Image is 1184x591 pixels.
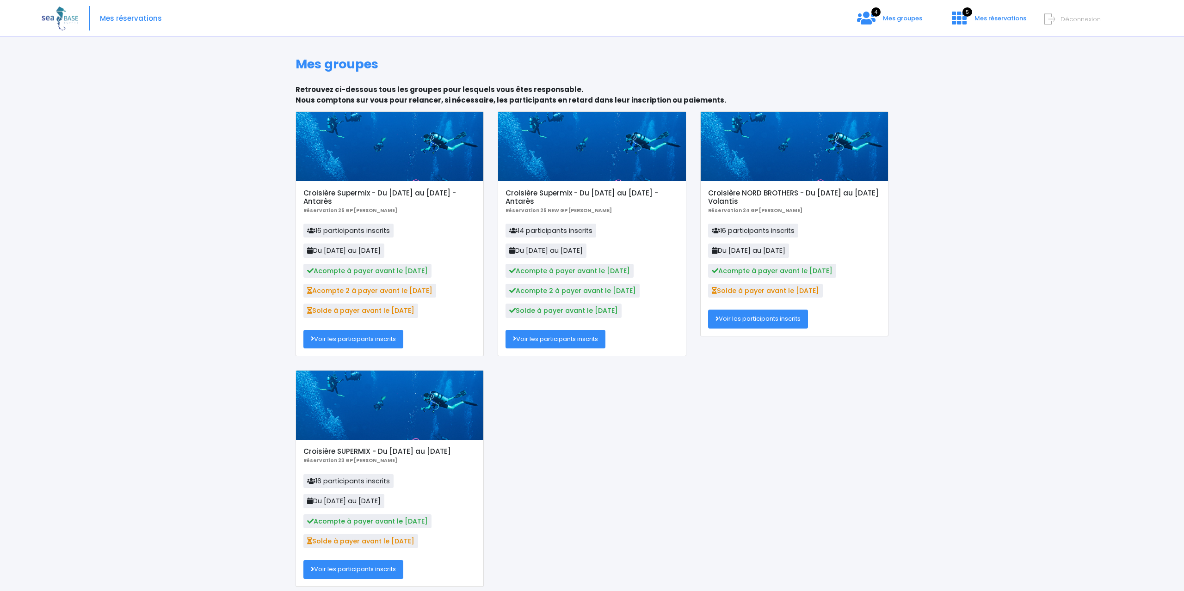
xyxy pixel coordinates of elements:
b: Réservation 23 GP [PERSON_NAME] [303,457,397,464]
b: Réservation 25 NEW GP [PERSON_NAME] [506,207,612,214]
b: Réservation 24 GP [PERSON_NAME] [708,207,802,214]
span: Acompte à payer avant le [DATE] [303,264,432,278]
h5: Croisière Supermix - Du [DATE] au [DATE] - Antarès [506,189,678,206]
span: 5 [962,7,972,17]
a: 4 Mes groupes [850,17,930,26]
h5: Croisière NORD BROTHERS - Du [DATE] au [DATE] Volantis [708,189,881,206]
h1: Mes groupes [296,57,889,72]
span: Du [DATE] au [DATE] [506,244,586,257]
h5: Croisière SUPERMIX - Du [DATE] au [DATE] [303,447,476,456]
a: 5 Mes réservations [944,17,1032,26]
span: Solde à payer avant le [DATE] [708,284,823,298]
a: Voir les participants inscrits [303,560,403,579]
a: Voir les participants inscrits [708,310,808,328]
p: Retrouvez ci-dessous tous les groupes pour lesquels vous êtes responsable. Nous comptons sur vous... [296,85,889,105]
span: Déconnexion [1061,15,1101,24]
span: Solde à payer avant le [DATE] [506,304,622,317]
span: Solde à payer avant le [DATE] [303,304,418,317]
span: 16 participants inscrits [303,224,394,238]
span: 16 participants inscrits [708,224,798,238]
span: Mes groupes [883,14,922,23]
span: Mes réservations [974,14,1026,23]
span: Du [DATE] au [DATE] [303,244,384,257]
a: Voir les participants inscrits [303,330,403,348]
span: Solde à payer avant le [DATE] [303,534,418,548]
a: Voir les participants inscrits [506,330,605,348]
span: 4 [871,7,881,17]
span: Du [DATE] au [DATE] [708,244,789,257]
h5: Croisière Supermix - Du [DATE] au [DATE] - Antarès [303,189,476,206]
span: Acompte à payer avant le [DATE] [506,264,634,278]
span: Acompte à payer avant le [DATE] [303,514,432,528]
span: 16 participants inscrits [303,474,394,488]
span: Acompte 2 à payer avant le [DATE] [506,284,640,298]
span: Acompte à payer avant le [DATE] [708,264,836,278]
b: Réservation 25 GP [PERSON_NAME] [303,207,397,214]
span: Acompte 2 à payer avant le [DATE] [303,284,436,298]
span: 14 participants inscrits [506,224,596,238]
span: Du [DATE] au [DATE] [303,494,384,508]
